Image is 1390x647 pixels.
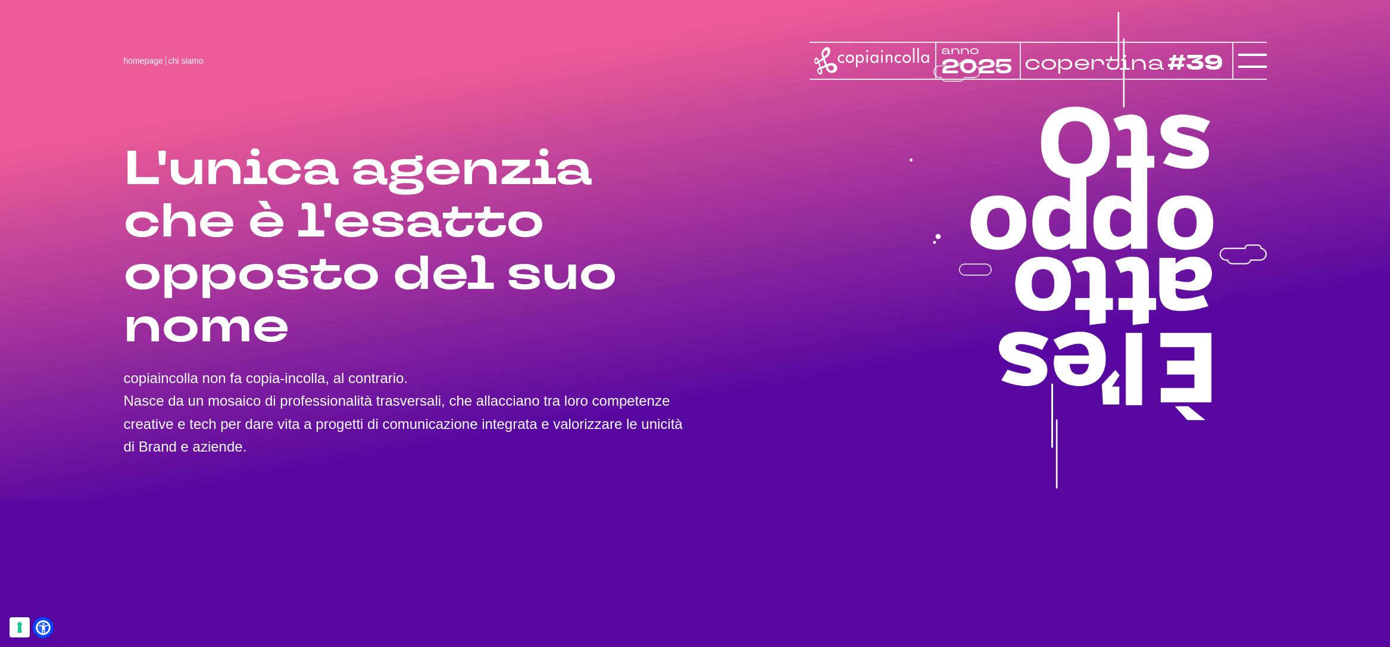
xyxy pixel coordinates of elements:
[10,617,30,637] button: Le tue preferenze relative al consenso per le tecnologie di tracciamento
[36,620,51,635] a: Open Accessibility Menu
[124,367,695,459] p: copiaincolla non fa copia-incolla, al contrario. Nasce da un mosaico di professionalità trasversa...
[1024,49,1166,77] tspan: copertina
[910,12,1266,489] img: copiaincolla è l'esatto opposto
[124,56,163,66] a: homepage
[1170,49,1226,79] tspan: #39
[941,42,979,58] tspan: anno
[168,56,204,66] span: chi siamo
[124,143,695,353] h1: L'unica agenzia che è l'esatto opposto del suo nome
[941,53,1013,80] tspan: 2025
